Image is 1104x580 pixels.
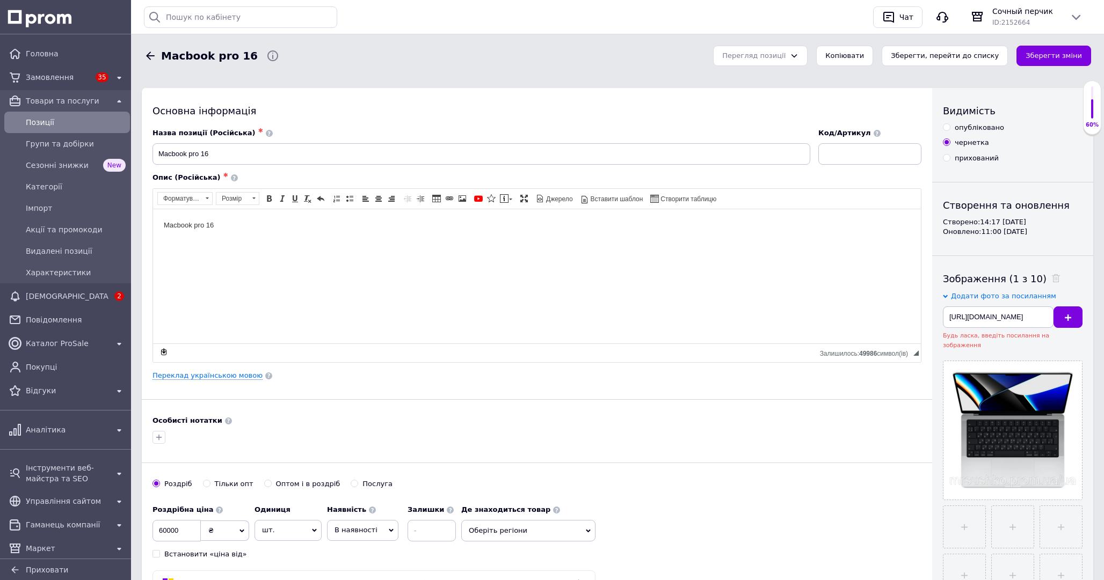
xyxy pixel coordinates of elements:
div: Основна інформація [152,104,921,118]
button: Копіювати [816,46,873,67]
a: Зображення [456,193,468,204]
span: Каталог ProSale [26,338,108,349]
span: [DEMOGRAPHIC_DATA] [26,291,108,302]
input: - [408,520,456,541]
span: Форматування [158,193,202,204]
a: Зробити резервну копію зараз [158,346,170,358]
a: Максимізувати [518,193,530,204]
span: Macbook pro 16 [161,48,258,64]
div: Кiлькiсть символiв [820,347,913,357]
span: Розмір [216,193,249,204]
input: Пошук по кабінету [144,6,337,28]
div: Зображення (1 з 10) [943,272,1083,285]
button: Зберегти, перейти до списку [882,46,1008,67]
span: 35 [96,72,108,82]
a: Джерело [534,193,575,204]
span: Код/Артикул [818,129,871,137]
span: Головна [26,48,126,59]
span: Акції та промокоди [26,224,126,235]
a: Форматування [157,192,213,205]
span: Видалені позиції [26,246,126,256]
a: Видалити форматування [302,193,314,204]
b: Одиниця [255,505,290,513]
span: ✱ [223,172,228,179]
a: Курсив (⌘+I) [276,193,288,204]
span: Гаманець компанії [26,519,108,530]
span: 49986 [859,350,877,357]
span: Інструменти веб-майстра та SEO [26,462,108,484]
span: Джерело [544,195,573,204]
span: Потягніть для зміни розмірів [913,350,919,356]
iframe: Редактор, E8127BCB-0237-4691-B691-20A3F4330466 [153,209,921,343]
span: Повідомлення [26,314,126,325]
span: Вставити шаблон [589,195,643,204]
a: Вставити/видалити маркований список [344,193,355,204]
b: Особисті нотатки [152,416,222,424]
a: Додати відео з YouTube [473,193,484,204]
b: Наявність [327,505,366,513]
span: ID: 2152664 [992,19,1030,26]
span: Управління сайтом [26,496,108,506]
span: шт. [255,520,322,540]
a: Розмір [216,192,259,205]
input: 0 [152,520,201,541]
a: Вставити шаблон [579,193,645,204]
span: Позиції [26,117,126,128]
div: Роздріб [164,479,192,489]
div: Перегляд позиції [722,50,786,62]
a: Збільшити відступ [415,193,426,204]
span: В наявності [335,526,377,534]
span: Приховати [26,566,68,574]
span: Товари та послуги [26,96,108,106]
div: 60% [1084,121,1101,129]
div: Створення та оновлення [943,199,1083,212]
span: Будь ласка, введіть посилання на зображення [943,332,1049,349]
span: ₴ [208,526,214,534]
div: Чат [897,9,916,25]
div: Оптом і в роздріб [276,479,340,489]
b: Роздрібна ціна [152,505,213,513]
span: 2 [114,291,124,301]
span: Сезонні знижки [26,160,99,171]
a: По центру [373,193,384,204]
span: Назва позиції (Російська) [152,129,256,137]
b: Залишки [408,505,444,513]
div: опубліковано [955,123,1004,133]
span: Групи та добірки [26,138,126,149]
a: Вставити/Редагувати посилання (⌘+L) [444,193,455,204]
div: 60% Якість заповнення [1083,80,1101,135]
div: Послуга [362,479,393,489]
a: Переклад українською мовою [152,371,263,380]
span: Додати фото за посиланням [951,292,1056,300]
button: Чат [873,6,923,28]
a: Зменшити відступ [402,193,413,204]
a: Таблиця [431,193,442,204]
div: Оновлено: 11:00 [DATE] [943,227,1083,237]
span: Імпорт [26,203,126,214]
div: Тільки опт [215,479,253,489]
span: Покупці [26,362,126,372]
span: Маркет [26,543,108,554]
div: Видимість [943,104,1083,118]
span: Категорії [26,181,126,192]
div: Встановити «ціна від» [164,549,247,559]
span: ✱ [258,127,263,134]
b: Де знаходиться товар [461,505,550,513]
span: Опис (Російська) [152,173,221,181]
a: Вставити повідомлення [498,193,514,204]
span: Аналітика [26,424,108,435]
a: Створити таблицю [649,193,718,204]
input: Наприклад, H&M жіноча сукня зелена 38 розмір вечірня максі з блискітками [152,143,810,165]
span: Замовлення [26,72,91,83]
a: Повернути (⌘+Z) [315,193,326,204]
span: Характеристики [26,267,126,278]
a: Вставити іконку [485,193,497,204]
a: Підкреслений (⌘+U) [289,193,301,204]
div: прихований [955,153,999,163]
input: Вставте URL фотографії [943,306,1054,328]
a: По правому краю [386,193,397,204]
a: Вставити/видалити нумерований список [331,193,343,204]
div: Створено: 14:17 [DATE] [943,217,1083,227]
div: чернетка [955,138,989,148]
